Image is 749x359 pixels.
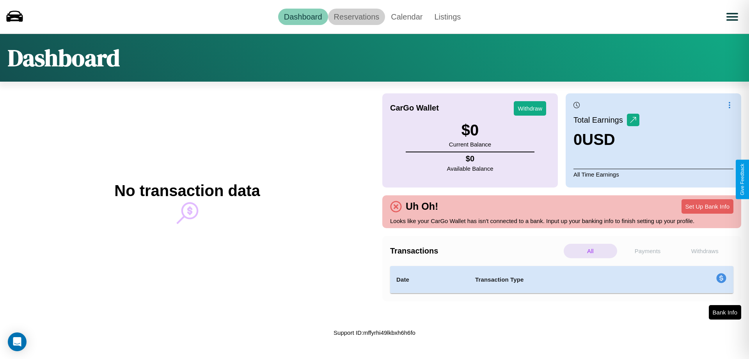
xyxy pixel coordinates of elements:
h4: Uh Oh! [402,201,442,212]
button: Open menu [721,6,743,28]
h4: CarGo Wallet [390,104,439,113]
h2: No transaction data [114,182,260,200]
a: Reservations [328,9,385,25]
table: simple table [390,266,733,293]
h3: $ 0 [449,121,491,139]
p: All Time Earnings [573,169,733,180]
p: Withdraws [678,244,731,258]
p: Current Balance [449,139,491,150]
a: Calendar [385,9,428,25]
a: Listings [428,9,467,25]
h1: Dashboard [8,42,120,74]
h3: 0 USD [573,131,639,148]
h4: Transaction Type [475,275,652,284]
p: Total Earnings [573,113,627,127]
button: Set Up Bank Info [682,199,733,214]
button: Bank Info [709,305,741,320]
h4: Transactions [390,246,562,255]
a: Dashboard [278,9,328,25]
p: All [564,244,617,258]
h4: Date [396,275,463,284]
h4: $ 0 [447,154,493,163]
div: Open Intercom Messenger [8,332,27,351]
p: Payments [621,244,674,258]
p: Looks like your CarGo Wallet has isn't connected to a bank. Input up your banking info to finish ... [390,216,733,226]
p: Support ID: mffyrhi49lkbxh6h6fo [334,327,415,338]
p: Available Balance [447,163,493,174]
div: Give Feedback [740,164,745,195]
button: Withdraw [514,101,546,116]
